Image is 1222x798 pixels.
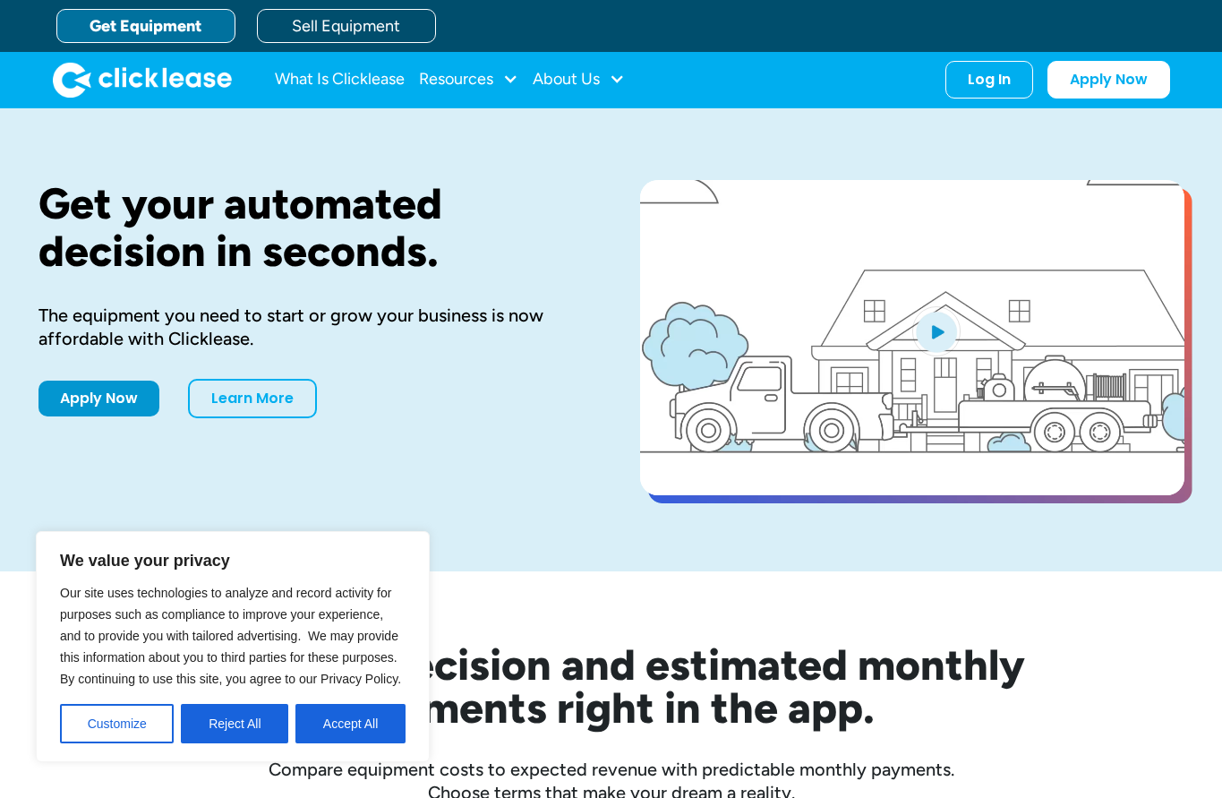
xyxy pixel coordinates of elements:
[60,704,174,743] button: Customize
[60,550,406,571] p: We value your privacy
[640,180,1184,495] a: open lightbox
[188,379,317,418] a: Learn More
[275,62,405,98] a: What Is Clicklease
[257,9,436,43] a: Sell Equipment
[1047,61,1170,99] a: Apply Now
[36,531,430,762] div: We value your privacy
[295,704,406,743] button: Accept All
[38,381,159,416] a: Apply Now
[181,704,288,743] button: Reject All
[38,304,583,350] div: The equipment you need to start or grow your business is now affordable with Clicklease.
[60,586,401,686] span: Our site uses technologies to analyze and record activity for purposes such as compliance to impr...
[53,62,232,98] img: Clicklease logo
[38,180,583,275] h1: Get your automated decision in seconds.
[419,62,518,98] div: Resources
[110,643,1113,729] h2: See your decision and estimated monthly payments right in the app.
[912,306,961,356] img: Blue play button logo on a light blue circular background
[56,9,235,43] a: Get Equipment
[533,62,625,98] div: About Us
[968,71,1011,89] div: Log In
[53,62,232,98] a: home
